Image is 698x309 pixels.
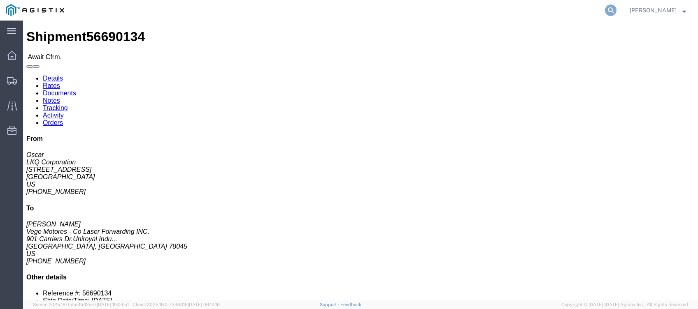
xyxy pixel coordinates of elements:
[629,5,686,15] button: [PERSON_NAME]
[23,21,698,300] iframe: FS Legacy Container
[6,4,64,16] img: logo
[188,302,220,307] span: [DATE] 08:10:16
[340,302,361,307] a: Feedback
[630,6,677,15] span: Jorge Hinojosa
[133,302,220,307] span: Client: 2025.18.0-7346316
[33,302,129,307] span: Server: 2025.18.0-daa1fe12ee7
[561,301,688,308] span: Copyright © [DATE]-[DATE] Agistix Inc., All Rights Reserved
[320,302,340,307] a: Support
[97,302,129,307] span: [DATE] 10:04:51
